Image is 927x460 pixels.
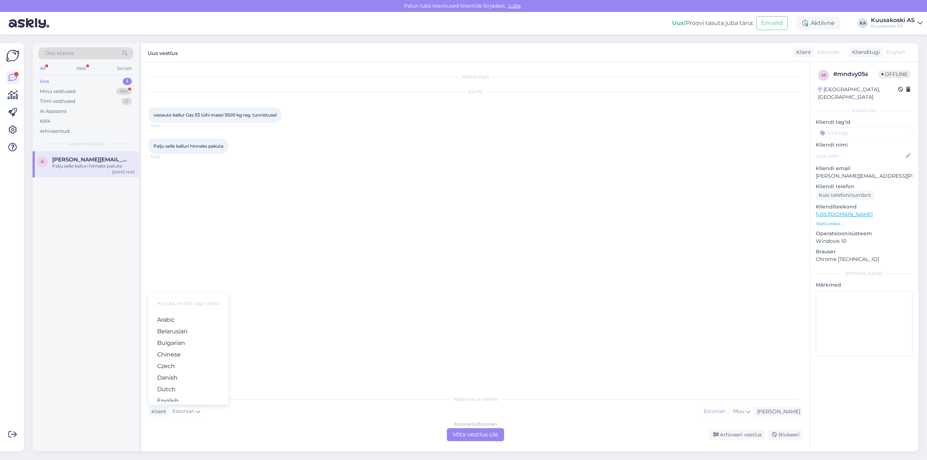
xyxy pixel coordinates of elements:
a: Bulgarian [148,337,228,349]
span: Otsi kliente [45,50,74,57]
div: [DATE] [148,89,802,95]
span: Estonian [172,408,194,415]
a: Chinese [148,349,228,360]
div: Klient [148,408,166,415]
a: English [148,395,228,407]
div: Tiimi vestlused [40,98,75,105]
a: Danish [148,372,228,384]
span: kessel.raimo@gmail.com [52,156,127,163]
div: Proovi tasuta juba täna: [672,19,754,28]
input: Kirjuta, millist tag'i otsid [154,298,222,309]
a: [URL][DOMAIN_NAME] [816,211,873,218]
div: Vestlus algas [148,73,802,80]
p: Kliendi nimi [816,141,913,149]
p: Kliendi telefon [816,183,913,190]
label: Uus vestlus [148,47,178,57]
div: [DATE] 14:35 [112,169,135,175]
div: All [38,64,47,73]
div: Kuusakoski AS [871,17,915,23]
img: Askly Logo [6,49,20,63]
span: k [41,159,44,164]
a: Arabic [148,314,228,326]
span: veoauto kallur Gaz 53 tühi massi 3500 kg reg. tunnistusel [154,112,277,118]
div: Klient [793,48,811,56]
a: Czech [148,360,228,372]
span: Muu [733,408,744,414]
div: AI Assistent [40,108,67,115]
span: 14:35 [151,154,178,160]
p: [PERSON_NAME][EMAIL_ADDRESS][PERSON_NAME][DOMAIN_NAME] [816,172,913,180]
div: 0 [121,98,132,105]
div: # mndvy05s [833,70,878,79]
div: Kuusakoski AS [871,23,915,29]
span: Palju selle kalluri hinnaks pakute [154,143,223,149]
div: Klienditugi [849,48,880,56]
a: Kuusakoski ASKuusakoski AS [871,17,923,29]
span: 14:34 [151,123,178,128]
span: Uued vestlused [69,140,103,147]
div: Kliendi info [816,107,913,114]
p: Kliendi tag'id [816,118,913,126]
div: [PERSON_NAME] [754,408,800,415]
div: Estonian [700,406,729,417]
div: Arhiveeri vestlus [709,430,765,440]
span: English [886,48,905,56]
div: 1 [123,78,132,85]
b: Uus! [672,20,686,26]
p: Vaata edasi ... [816,220,913,227]
div: Küsi telefoninumbrit [816,190,874,200]
a: Belarusian [148,326,228,337]
p: Klienditeekond [816,203,913,211]
div: Blokeeri [768,430,802,440]
div: Palju selle kalluri hinnaks pakute [52,163,135,169]
p: Chrome [TECHNICAL_ID] [816,256,913,263]
div: [PERSON_NAME] [816,270,913,277]
div: Web [75,64,88,73]
div: Estonian to Estonian [454,421,497,427]
div: Socials [116,64,133,73]
input: Lisa nimi [816,152,904,160]
span: Luba [506,3,523,9]
p: Brauser [816,248,913,256]
button: Emailid [756,16,788,30]
input: Lisa tag [816,127,913,138]
div: Aktiivne [796,17,840,30]
span: Offline [878,70,910,78]
div: Arhiveeritud [40,128,70,135]
p: Operatsioonisüsteem [816,230,913,237]
p: Kliendi email [816,165,913,172]
span: Estonian [817,48,839,56]
p: Märkmed [816,281,913,289]
div: Kõik [40,118,50,125]
div: Valige keel ja vastake [148,396,802,402]
div: KA [858,18,868,28]
div: [GEOGRAPHIC_DATA], [GEOGRAPHIC_DATA] [818,86,898,101]
div: Minu vestlused [40,88,76,95]
div: Võta vestlus üle [447,428,504,441]
div: 99+ [116,88,132,95]
div: Uus [40,78,49,85]
p: Windows 10 [816,237,913,245]
a: Dutch [148,384,228,395]
span: m [822,72,826,78]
